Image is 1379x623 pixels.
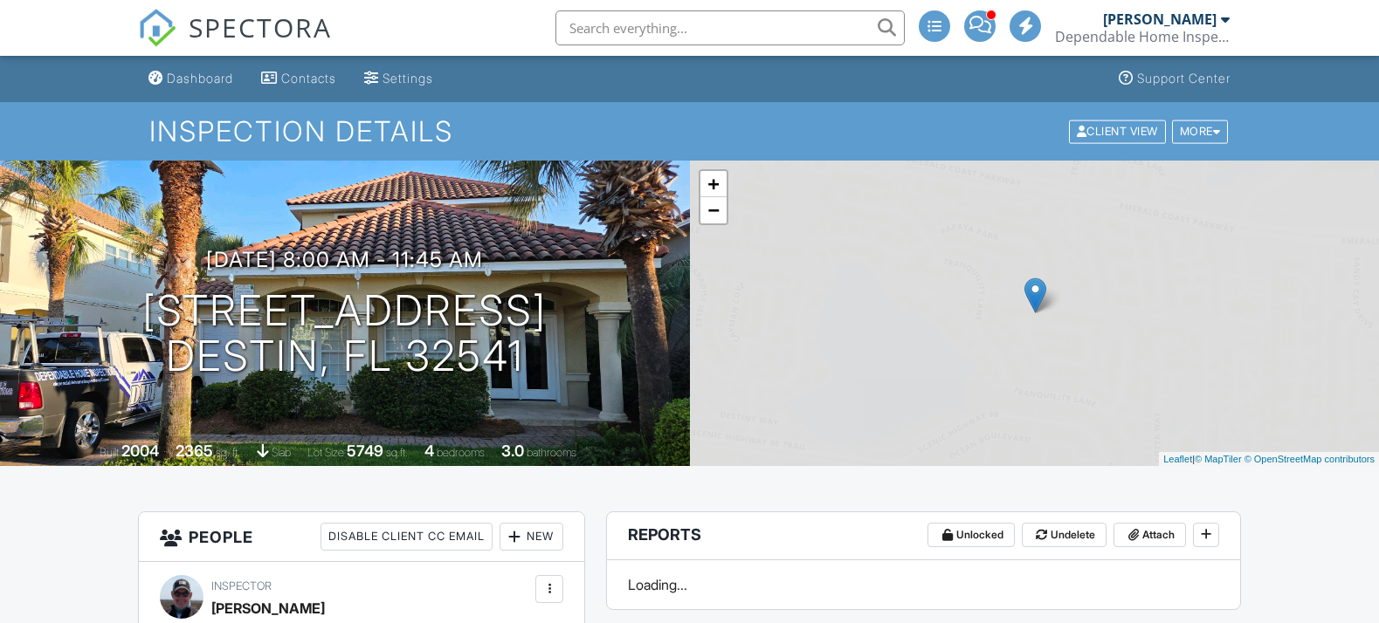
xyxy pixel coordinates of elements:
img: The Best Home Inspection Software - Spectora [138,9,176,47]
div: Dependable Home Inspections LLC [1055,28,1230,45]
a: SPECTORA [138,24,332,60]
span: Lot Size [307,446,344,459]
span: sq.ft. [386,446,408,459]
h3: People [139,512,584,562]
a: Contacts [254,63,343,95]
span: bathrooms [527,446,576,459]
a: Client View [1067,124,1170,137]
div: [PERSON_NAME] [1103,10,1217,28]
span: Built [100,446,119,459]
a: © OpenStreetMap contributors [1245,454,1375,464]
div: 2365 [176,442,213,460]
div: Contacts [281,71,336,86]
a: Settings [357,63,440,95]
a: Dashboard [141,63,240,95]
div: 3.0 [501,442,524,460]
a: Leaflet [1163,454,1192,464]
div: Support Center [1137,71,1231,86]
a: Zoom out [700,197,727,223]
span: SPECTORA [189,9,332,45]
a: Support Center [1112,63,1238,95]
div: [PERSON_NAME] [211,595,325,621]
span: bedrooms [437,446,485,459]
div: Disable Client CC Email [321,523,493,551]
div: 4 [424,442,434,460]
div: More [1172,120,1229,143]
h1: [STREET_ADDRESS] Destin, FL 32541 [142,288,547,380]
span: Inspector [211,579,272,592]
span: sq. ft. [216,446,240,459]
div: Client View [1069,120,1166,143]
a: © MapTiler [1195,454,1242,464]
h3: [DATE] 8:00 am - 11:45 am [206,248,483,271]
div: Dashboard [167,71,233,86]
div: | [1159,452,1379,467]
div: New [500,523,563,551]
span: slab [272,446,291,459]
h1: Inspection Details [149,116,1231,147]
a: Zoom in [700,171,727,197]
div: Settings [383,71,433,86]
div: 2004 [121,442,159,460]
input: Search everything... [555,10,905,45]
div: 5749 [347,442,383,460]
